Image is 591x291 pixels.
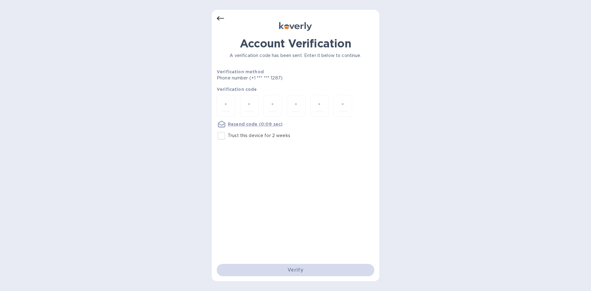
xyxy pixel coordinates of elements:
[217,86,374,92] p: Verification code
[228,122,283,127] u: Resend code (0:09 sec)
[228,132,290,139] p: Trust this device for 2 weeks
[217,52,374,59] p: A verification code has been sent. Enter it below to continue.
[217,69,264,74] b: Verification method
[217,75,330,81] p: Phone number (+1 *** *** 1287)
[217,37,374,50] h1: Account Verification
